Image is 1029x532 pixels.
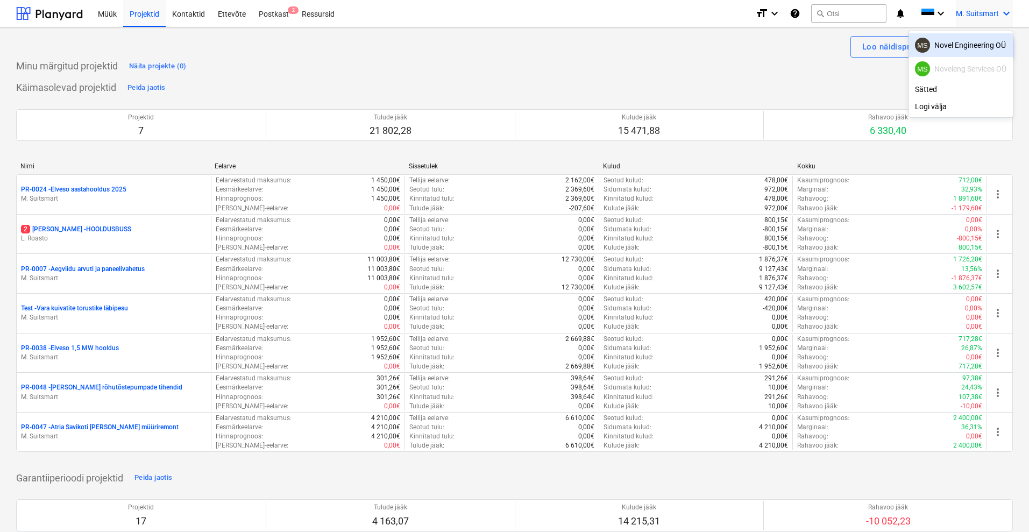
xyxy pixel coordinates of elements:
div: Logi välja [909,98,1013,115]
div: Mikk Suitsmart [915,38,930,53]
span: MS [917,41,928,49]
span: MS [917,65,928,73]
div: Novel Engineering OÜ [915,38,1006,53]
div: Sätted [909,81,1013,98]
div: Mikk Suitsmart [915,61,930,76]
div: Noveleng Services OÜ [915,61,1006,76]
